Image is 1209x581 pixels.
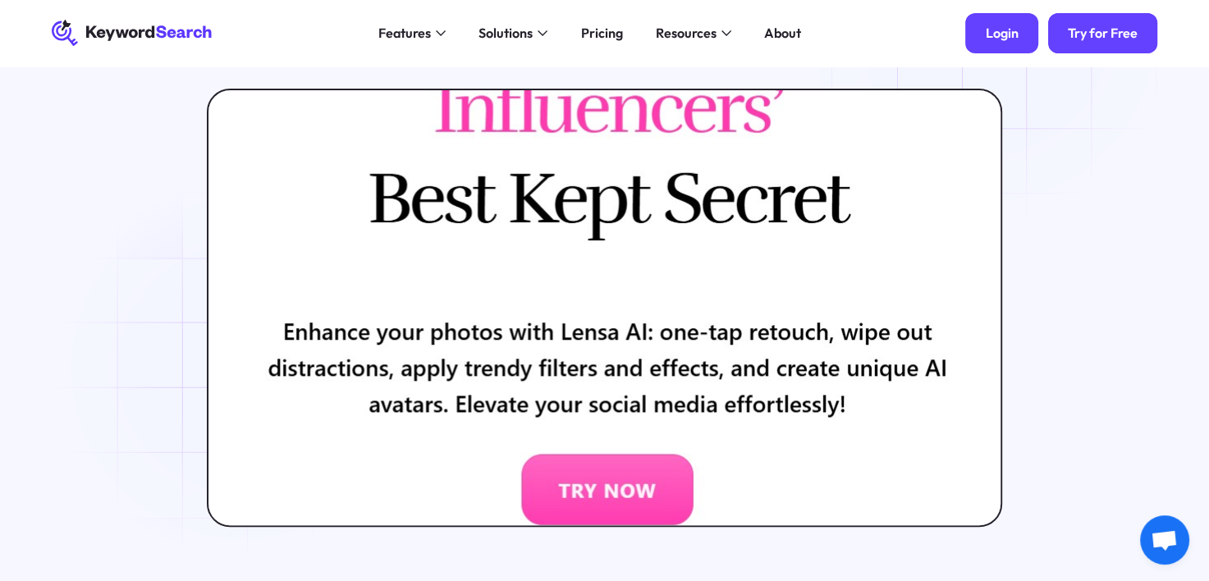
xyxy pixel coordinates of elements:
a: Pricing [570,20,632,46]
div: Resources [656,23,717,43]
div: About [764,23,801,43]
div: Features [378,23,431,43]
a: Login [965,13,1037,53]
a: Try for Free [1048,13,1157,53]
a: Open chat [1140,515,1189,565]
div: Pricing [580,23,622,43]
div: Try for Free [1068,25,1138,41]
div: Login [986,25,1019,41]
div: Solutions [479,23,533,43]
a: About [754,20,811,46]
